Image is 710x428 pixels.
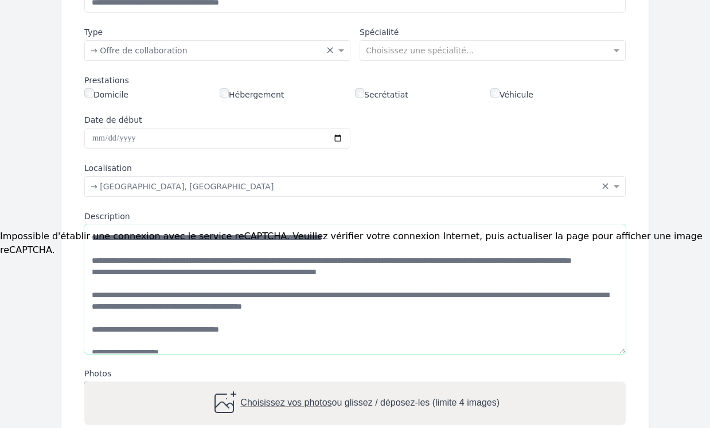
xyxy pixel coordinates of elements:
[490,88,500,98] input: Véhicule
[355,88,408,100] label: Secrétatiat
[240,398,331,408] span: Choisissez vos photos
[210,390,500,417] div: ou glissez / déposez-les (limite 4 images)
[490,88,533,100] label: Véhicule
[84,26,350,38] label: Type
[601,181,611,192] span: Clear all
[84,88,128,100] label: Domicile
[220,88,284,100] label: Hébergement
[355,88,364,98] input: Secrétatiat
[84,88,93,98] input: Domicile
[84,114,350,126] label: Date de début
[84,75,626,86] div: Prestations
[84,162,626,174] label: Localisation
[84,211,626,222] label: Description
[360,26,626,38] label: Spécialité
[326,45,336,56] span: Clear all
[220,88,229,98] input: Hébergement
[84,368,626,379] label: Photos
